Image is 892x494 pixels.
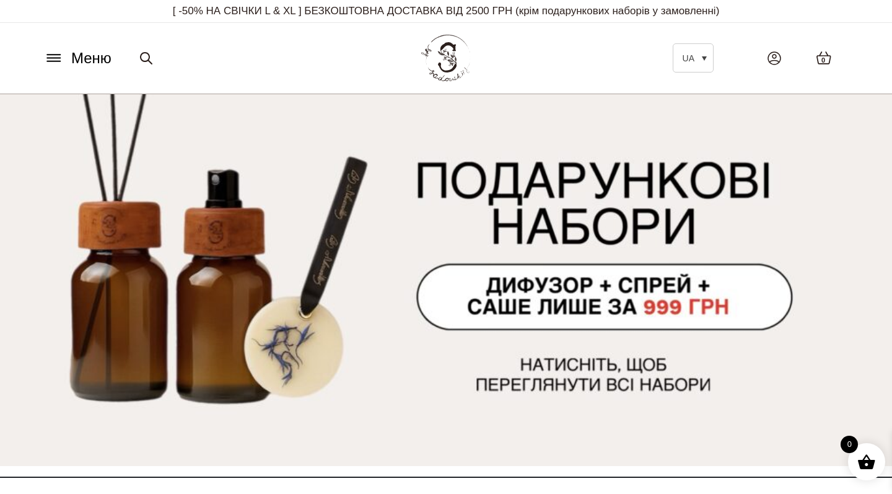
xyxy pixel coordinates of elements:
a: UA [673,43,714,73]
img: BY SADOVSKIY [421,35,471,81]
span: 0 [821,55,825,66]
a: 0 [803,38,844,77]
span: 0 [841,436,858,453]
span: UA [683,53,694,63]
button: Меню [40,46,115,70]
span: Меню [71,47,111,69]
